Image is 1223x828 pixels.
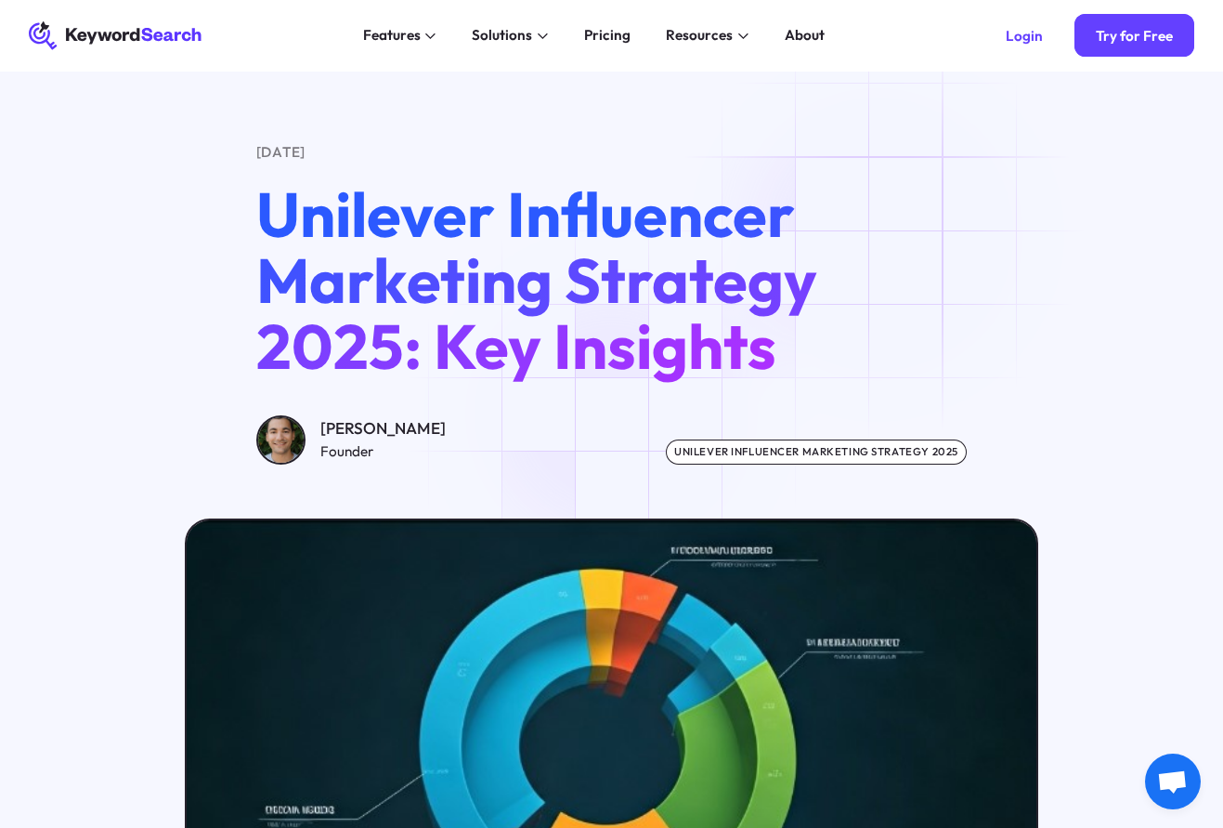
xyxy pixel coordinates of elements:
[573,21,641,50] a: Pricing
[584,25,631,46] div: Pricing
[256,175,817,385] span: Unilever Influencer Marketing Strategy 2025: Key Insights
[320,441,446,463] div: Founder
[1074,14,1194,57] a: Try for Free
[1145,754,1201,809] a: Open chat
[785,25,825,46] div: About
[472,25,532,46] div: Solutions
[666,440,968,465] div: unilever influencer marketing strategy 2025
[363,25,421,46] div: Features
[256,142,968,164] div: [DATE]
[984,14,1064,57] a: Login
[666,25,733,46] div: Resources
[1006,27,1043,45] div: Login
[320,416,446,441] div: [PERSON_NAME]
[1096,27,1173,45] div: Try for Free
[774,21,835,50] a: About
